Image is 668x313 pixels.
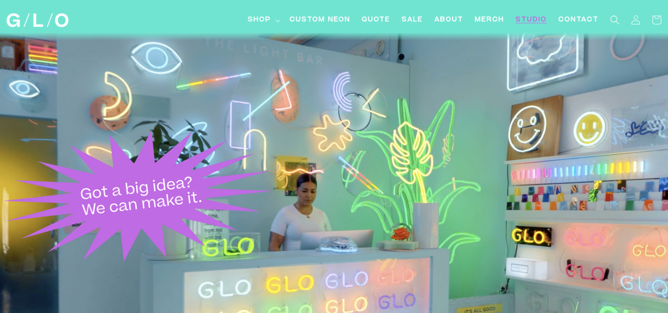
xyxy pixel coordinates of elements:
[469,9,510,31] a: Merch
[284,9,356,31] a: Custom Neon
[497,180,668,313] iframe: Chat Widget
[558,15,599,25] span: Contact
[604,9,625,30] summary: Search
[510,9,553,31] a: Studio
[475,15,504,25] span: Merch
[396,9,429,31] a: SALE
[362,15,390,25] span: Quote
[553,9,604,31] a: Contact
[248,15,271,25] span: Shop
[429,9,469,31] a: About
[290,15,350,25] span: Custom Neon
[7,13,68,27] img: GLO Studio
[242,9,284,31] summary: Shop
[516,15,547,25] span: Studio
[434,15,463,25] span: About
[356,9,396,31] a: Quote
[402,15,423,25] span: SALE
[3,10,72,31] a: GLO Studio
